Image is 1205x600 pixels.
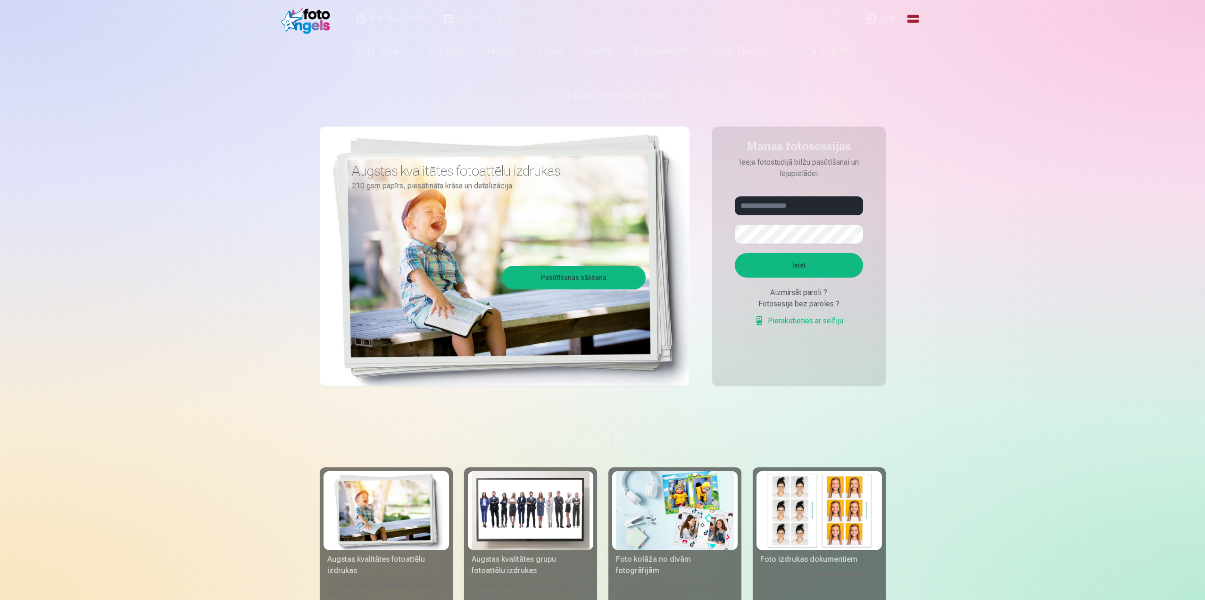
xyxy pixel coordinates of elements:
a: Foto izdrukas [347,38,418,64]
div: 210 gsm papīrs, piesātināta krāsa un detalizācija [324,580,449,599]
img: /fa1 [281,4,335,34]
div: Spilgtas krāsas uz Fuji Film Crystal fotopapīra [468,580,593,599]
div: Aizmirsāt paroli ? [735,287,863,298]
h3: Augstas kvalitātes fotoattēlu izdrukas [352,162,639,179]
div: Augstas kvalitātes grupu fotoattēlu izdrukas [468,554,593,576]
h3: Foto izdrukas [327,431,878,448]
h1: Spilgtākās foto atmiņas [320,87,886,104]
a: Pierakstieties ar selfiju [755,315,843,327]
img: Augstas kvalitātes fotoattēlu izdrukas [327,471,445,550]
a: Krūzes [527,38,574,64]
div: [DEMOGRAPHIC_DATA] neaizmirstami mirkļi vienā skaistā bildē [612,580,738,599]
a: Komplekti [418,38,476,64]
p: 210 gsm papīrs, piesātināta krāsa un detalizācija [352,179,639,193]
div: Universālas foto izdrukas dokumentiem (6 fotogrāfijas) [756,569,882,599]
a: Magnēti [476,38,527,64]
a: Atslēgu piekariņi [698,38,778,64]
div: Fotosesija bez paroles ? [735,298,863,310]
h4: Manas fotosessijas [725,140,873,157]
img: Foto kolāža no divām fotogrāfijām [616,471,734,550]
a: Visi produkti [778,38,859,64]
img: Foto izdrukas dokumentiem [760,471,878,550]
div: Augstas kvalitātes fotoattēlu izdrukas [324,554,449,576]
div: Foto kolāža no divām fotogrāfijām [612,554,738,576]
div: Foto izdrukas dokumentiem [756,554,882,565]
a: Suvenīri [574,38,624,64]
p: Ieeja fotostudijā bilžu pasūtīšanai un lejupielādei [725,157,873,179]
a: Foto kalendāri [624,38,698,64]
a: Pasūtīšanas sākšana [503,267,644,288]
img: Augstas kvalitātes grupu fotoattēlu izdrukas [472,471,590,550]
button: Ieiet [735,253,863,278]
